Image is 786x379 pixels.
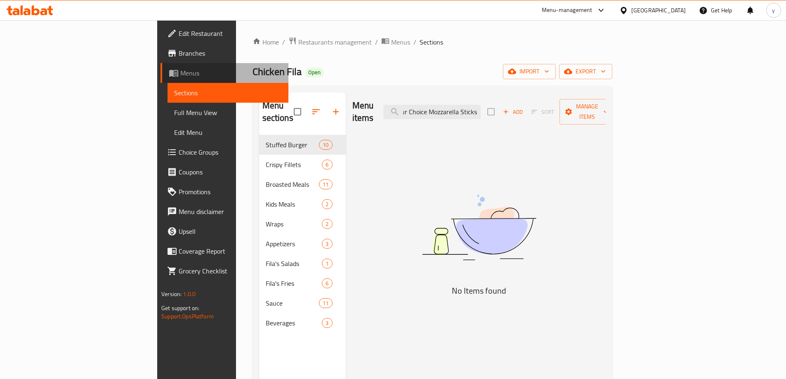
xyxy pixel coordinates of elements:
[288,37,372,47] a: Restaurants management
[502,107,524,117] span: Add
[500,106,526,118] span: Add item
[319,179,332,189] div: items
[161,221,288,241] a: Upsell
[319,141,332,149] span: 10
[566,66,606,77] span: export
[253,37,612,47] nav: breadcrumb
[298,37,372,47] span: Restaurants management
[381,37,410,47] a: Menus
[322,160,332,169] div: items
[161,261,288,281] a: Grocery Checklist
[174,88,282,98] span: Sections
[510,66,549,77] span: import
[413,37,416,47] li: /
[322,280,332,287] span: 6
[319,299,332,307] span: 11
[180,68,282,78] span: Menus
[259,174,346,194] div: Broasted Meals11
[266,278,322,288] span: Fila's Fries
[420,37,443,47] span: Sections
[503,64,556,79] button: import
[179,207,282,217] span: Menu disclaimer
[179,266,282,276] span: Grocery Checklist
[289,103,306,120] span: Select all sections
[376,173,582,282] img: dish.svg
[266,179,319,189] span: Broasted Meals
[542,5,592,15] div: Menu-management
[259,273,346,293] div: Fila's Fries6
[526,106,559,118] span: Select section first
[322,220,332,228] span: 2
[322,199,332,209] div: items
[266,239,322,249] span: Appetizers
[259,135,346,155] div: Stuffed Burger10
[322,161,332,169] span: 6
[259,254,346,273] div: Fila's Salads1
[168,83,288,103] a: Sections
[326,102,346,122] button: Add section
[375,37,378,47] li: /
[259,234,346,254] div: Appetizers3
[500,106,526,118] button: Add
[179,167,282,177] span: Coupons
[179,28,282,38] span: Edit Restaurant
[322,240,332,248] span: 3
[179,226,282,236] span: Upsell
[253,62,302,81] span: Chicken Fila
[259,194,346,214] div: Kids Meals2
[319,140,332,150] div: items
[266,318,322,328] span: Beverages
[161,202,288,221] a: Menu disclaimer
[161,142,288,162] a: Choice Groups
[305,68,324,78] div: Open
[319,181,332,188] span: 11
[259,293,346,313] div: Sauce11
[266,259,322,268] span: Fila's Salads
[266,219,322,229] span: Wraps
[322,200,332,208] span: 2
[174,127,282,137] span: Edit Menu
[559,99,615,125] button: Manage items
[322,319,332,327] span: 3
[566,101,608,122] span: Manage items
[161,303,199,313] span: Get support on:
[376,284,582,297] h5: No Items found
[266,140,319,150] span: Stuffed Burger
[168,103,288,122] a: Full Menu View
[259,313,346,333] div: Beverages3
[319,298,332,308] div: items
[772,6,775,15] span: y
[266,199,322,209] span: Kids Meals
[179,147,282,157] span: Choice Groups
[161,289,182,299] span: Version:
[391,37,410,47] span: Menus
[322,239,332,249] div: items
[322,260,332,268] span: 1
[305,69,324,76] span: Open
[631,6,686,15] div: [GEOGRAPHIC_DATA]
[266,160,322,169] span: Crispy Fillets
[179,48,282,58] span: Branches
[322,278,332,288] div: items
[322,259,332,268] div: items
[161,24,288,43] a: Edit Restaurant
[322,219,332,229] div: items
[259,132,346,336] nav: Menu sections
[168,122,288,142] a: Edit Menu
[161,63,288,83] a: Menus
[259,155,346,174] div: Crispy Fillets6
[179,187,282,197] span: Promotions
[161,162,288,182] a: Coupons
[183,289,196,299] span: 1.0.0
[161,182,288,202] a: Promotions
[383,105,481,119] input: search
[352,99,374,124] h2: Menu items
[179,246,282,256] span: Coverage Report
[559,64,612,79] button: export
